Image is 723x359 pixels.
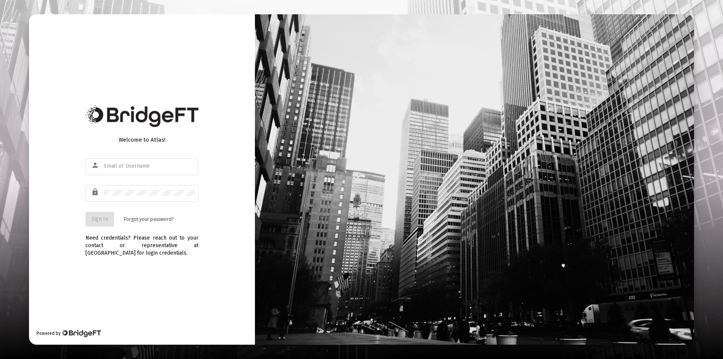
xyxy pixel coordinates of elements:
[85,105,198,127] img: Bridge Financial Technology Logo
[85,212,114,227] button: Sign In
[91,161,100,170] mat-icon: person
[91,188,100,197] mat-icon: lock
[85,227,198,257] div: Need credentials? Please reach out to your contact or representative at [GEOGRAPHIC_DATA] for log...
[85,136,198,144] div: Welcome to Atlas!
[92,216,108,222] span: Sign In
[104,163,194,169] input: Email or Username
[37,330,101,337] div: Powered by
[61,330,101,337] img: Bridge Financial Technology Logo
[124,215,174,223] a: Forgot your password?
